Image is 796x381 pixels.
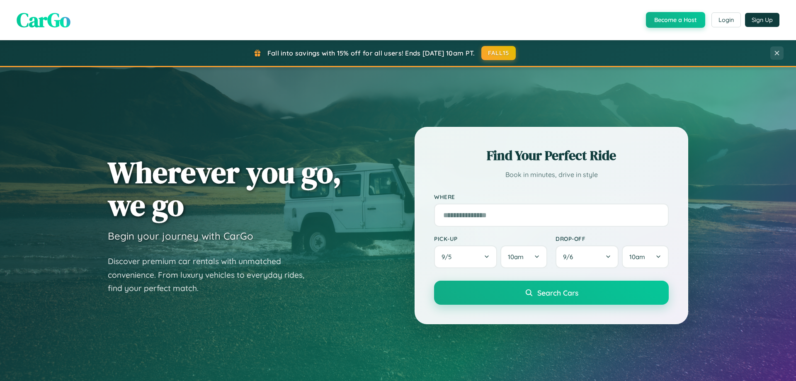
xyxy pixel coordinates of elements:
[537,288,578,297] span: Search Cars
[434,146,669,165] h2: Find Your Perfect Ride
[434,245,497,268] button: 9/5
[267,49,475,57] span: Fall into savings with 15% off for all users! Ends [DATE] 10am PT.
[442,253,456,261] span: 9 / 5
[481,46,516,60] button: FALL15
[500,245,547,268] button: 10am
[622,245,669,268] button: 10am
[434,235,547,242] label: Pick-up
[745,13,779,27] button: Sign Up
[434,281,669,305] button: Search Cars
[629,253,645,261] span: 10am
[563,253,577,261] span: 9 / 6
[508,253,524,261] span: 10am
[108,230,253,242] h3: Begin your journey with CarGo
[646,12,705,28] button: Become a Host
[108,156,342,221] h1: Wherever you go, we go
[711,12,741,27] button: Login
[108,255,315,295] p: Discover premium car rentals with unmatched convenience. From luxury vehicles to everyday rides, ...
[434,193,669,200] label: Where
[556,235,669,242] label: Drop-off
[17,6,70,34] span: CarGo
[556,245,619,268] button: 9/6
[434,169,669,181] p: Book in minutes, drive in style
